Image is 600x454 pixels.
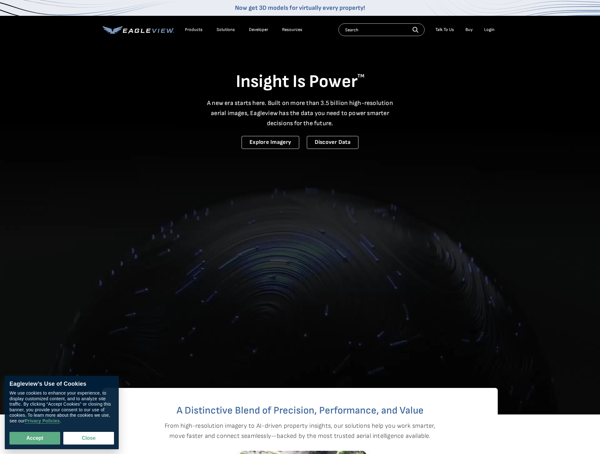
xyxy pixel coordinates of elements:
div: We use cookies to enhance your experience, to display customized content, and to analyze site tra... [9,391,114,424]
p: From high-resolution imagery to AI-driven property insights, our solutions help you work smarter,... [165,421,436,441]
a: Now get 3D models for virtually every property! [235,4,365,12]
div: Products [185,27,203,33]
p: A new era starts here. Built on more than 3.5 billion high-resolution aerial images, Eagleview ha... [203,98,397,128]
a: Explore Imagery [242,136,299,149]
button: Accept [9,432,60,445]
a: Developer [249,27,268,33]
div: Talk To Us [435,27,454,33]
h1: Insight Is Power [103,71,498,93]
div: Solutions [217,27,235,33]
h2: A Distinctive Blend of Precision, Performance, and Value [128,406,472,416]
a: Discover Data [307,136,358,149]
div: Login [484,27,495,33]
div: Eagleview’s Use of Cookies [9,381,114,388]
input: Search [338,23,425,36]
sup: TM [357,73,364,79]
div: Resources [282,27,302,33]
a: Buy [465,27,473,33]
button: Close [63,432,114,445]
a: Privacy Policies [25,419,60,424]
